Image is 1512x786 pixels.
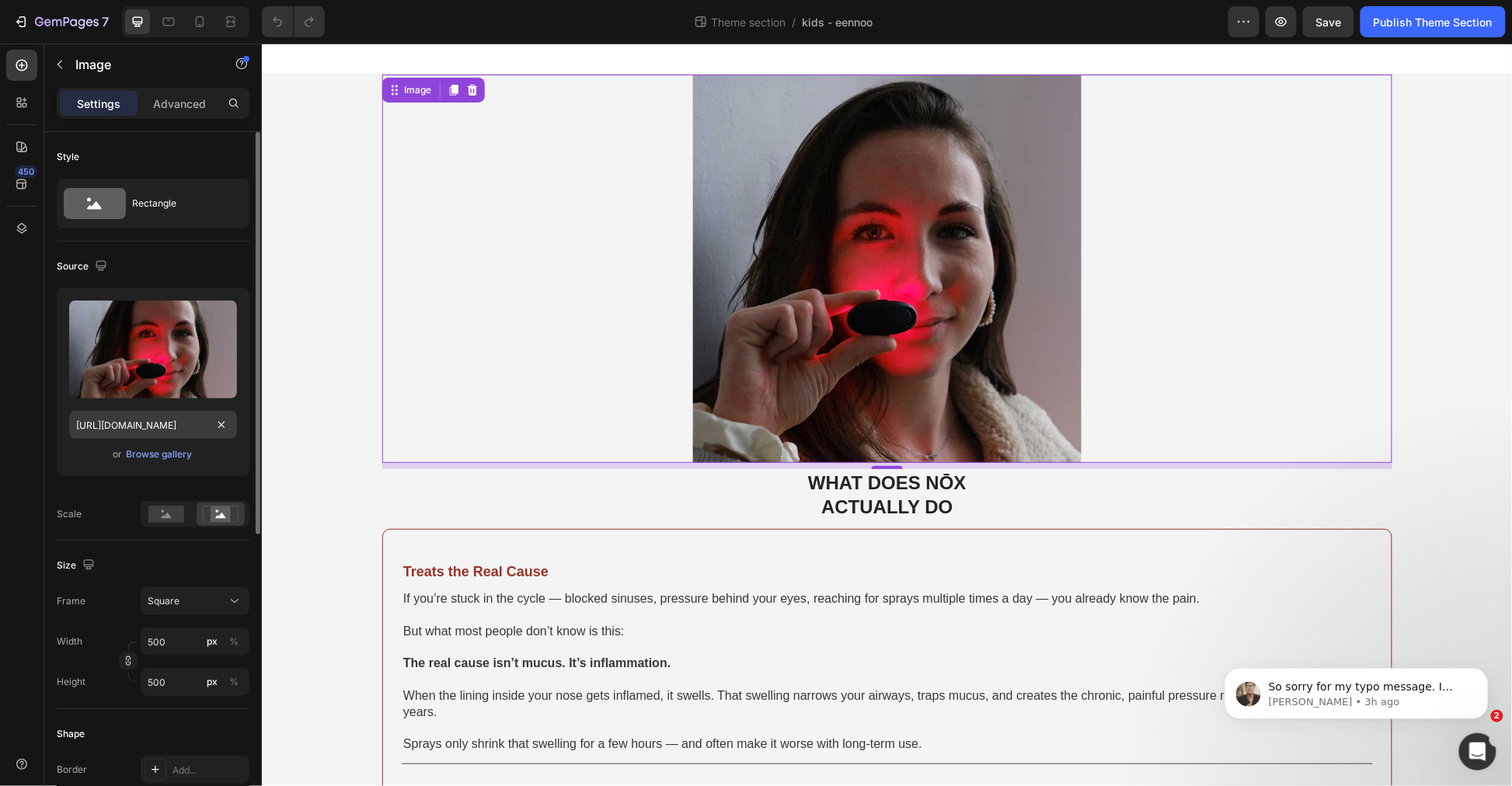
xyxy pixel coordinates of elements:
[77,96,120,112] p: Settings
[148,594,179,608] span: Square
[57,507,82,521] div: Scale
[141,628,249,656] input: px%
[57,763,87,777] div: Border
[1303,6,1354,37] button: Save
[141,587,249,615] button: Square
[1374,14,1493,30] div: Publish Theme Section
[1491,710,1503,722] span: 2
[141,694,660,707] span: Sprays only shrink that swelling for a few hours — and often make it worse with long-term use.
[141,548,938,562] span: If you’re stuck in the cycle — blocked sinuses, pressure behind your eyes, reaching for sprays mu...
[203,673,221,691] button: %
[153,96,206,112] p: Advanced
[793,14,796,30] span: /
[225,632,243,651] button: px
[172,763,246,777] div: Add...
[229,675,239,689] div: %
[207,635,218,649] div: px
[57,675,85,689] label: Height
[69,301,237,398] img: preview-image
[57,594,85,608] label: Frame
[69,411,237,439] input: https://example.com/image.jpg
[57,150,79,164] div: Style
[15,165,37,178] div: 450
[75,55,207,74] p: Image
[709,14,789,30] span: Theme section
[225,673,243,691] button: px
[126,447,193,462] button: Browse gallery
[57,635,82,649] label: Width
[1459,733,1496,770] iframe: Intercom live chat
[127,447,193,461] div: Browse gallery
[229,635,239,649] div: %
[6,6,116,37] button: 7
[141,520,287,536] strong: Treats the Real Cause
[803,14,873,30] span: kids - eennoo
[132,186,227,221] div: Rectangle
[113,445,123,464] span: or
[141,668,249,696] input: px%
[559,453,691,474] strong: ACTUALLY DO
[102,12,109,31] p: 7
[262,6,325,37] div: Undo/Redo
[546,429,705,450] strong: WHAT DOES NŌX
[203,632,221,651] button: %
[57,727,85,741] div: Shape
[141,645,1092,675] span: When the lining inside your nose gets inflamed, it swells. That swelling narrows your airways, tr...
[57,555,98,576] div: Size
[1201,635,1512,744] iframe: Intercom notifications message
[1360,6,1506,37] button: Publish Theme Section
[57,256,110,277] div: Source
[1316,16,1342,29] span: Save
[141,581,363,594] span: But what most people don’t know is this:
[207,675,218,689] div: px
[141,613,409,626] strong: The real cause isn’t mucus. It’s inflammation.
